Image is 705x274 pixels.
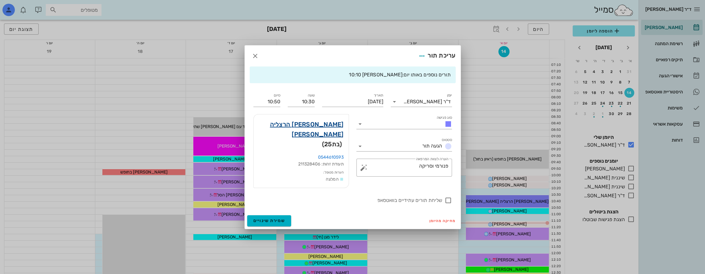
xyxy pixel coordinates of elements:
label: הערה לצוות המרפאה [416,157,448,161]
span: (בת ) [322,139,342,149]
button: מחיקה מהיומן [427,216,458,225]
span: מחיקה מהיומן [429,219,456,223]
span: הגעה תור [422,143,442,149]
span: המלצה [326,177,339,182]
small: הערות מטופל: [323,170,343,174]
span: [PERSON_NAME] 10:10 [349,72,402,78]
label: שעה [307,93,315,98]
label: תאריך [373,93,383,98]
label: יומן [447,93,452,98]
label: סיום [274,93,280,98]
span: 25 [324,140,332,148]
a: 0544610593 [318,155,344,160]
span: שמירת שינויים [253,218,285,223]
label: סוג פגישה [436,115,452,120]
button: שמירת שינויים [247,215,291,226]
label: שליחת תורים עתידיים בוואטסאפ [253,197,442,203]
div: סטטוסהגעה תור [356,141,452,151]
div: עריכת תור [416,50,455,62]
div: תורים נוספים באותו יום: [255,71,451,78]
div: ד"ר [PERSON_NAME] [403,99,451,105]
div: יומןד"ר [PERSON_NAME] [391,97,452,107]
a: [PERSON_NAME] הרצליה [PERSON_NAME] [259,119,344,139]
div: תעודת זהות: 211328406 [259,161,344,168]
label: סטטוס [442,138,452,142]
